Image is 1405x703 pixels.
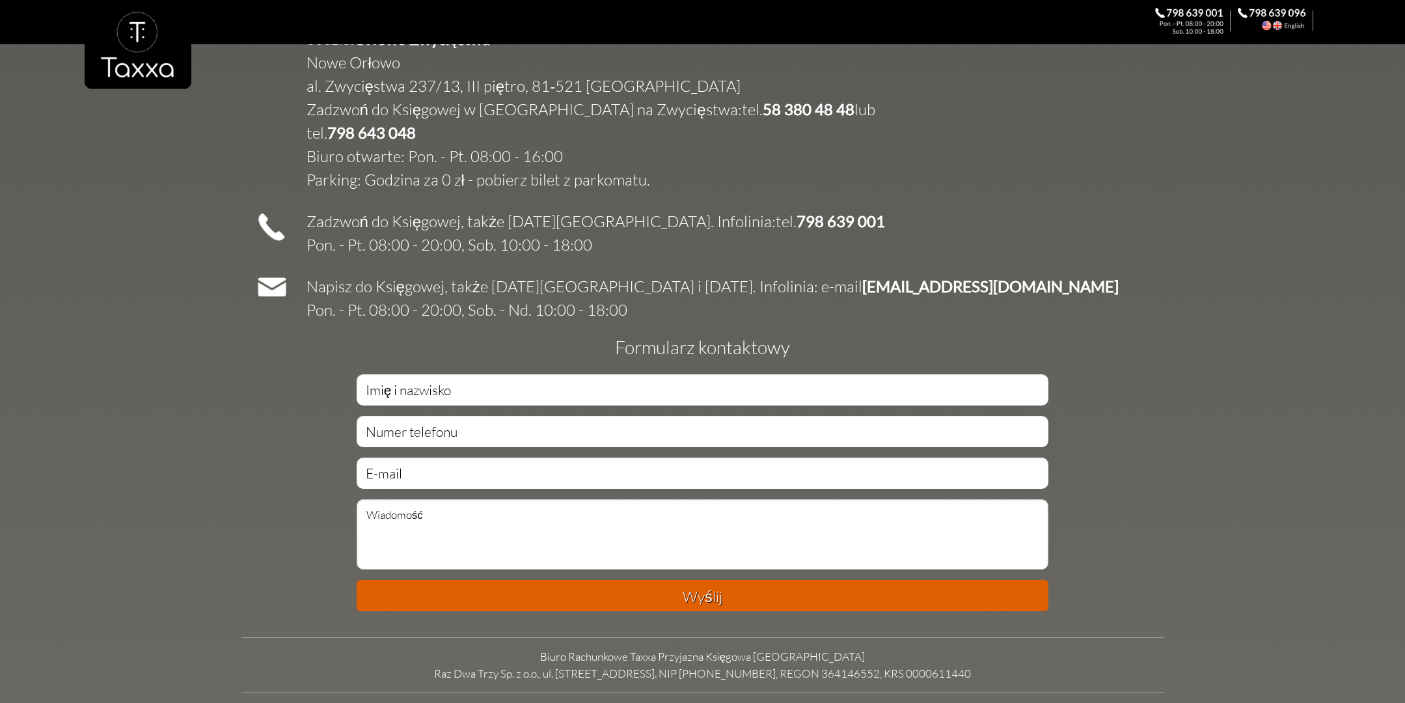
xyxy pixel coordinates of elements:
td: Zadzwoń do Księgowej, także [DATE][GEOGRAPHIC_DATA]. Infolinia: Pon. - Pt. 08:00 - 20:00, Sob. 10... [293,210,886,256]
strong: Formularz kontaktowy [615,336,790,358]
img: Contact_Phone_Icon.png [258,212,286,241]
input: Imię i nazwisko [357,374,1049,406]
td: Napisz do Księgowej, także [DATE][GEOGRAPHIC_DATA] i [DATE]. Infolinia: e-mail Pon. - Pt. 08:00 -... [293,275,1119,322]
b: 798 643 048 [327,123,416,142]
b: 798 639 001 [797,212,885,230]
input: Numer telefonu [357,416,1049,447]
a: tel.798 639 001 [776,212,885,231]
div: Zadzwoń do Księgowej. 798 639 001 [1155,8,1238,34]
img: Contact_Mail_Icon.png [258,277,286,297]
button: Wyślij [357,580,1049,611]
b: [EMAIL_ADDRESS][DOMAIN_NAME] [862,277,1119,296]
a: tel.798 643 048 [307,123,416,143]
div: Call the Accountant. 798 639 096 [1238,8,1320,34]
td: Biuro Rachunkowe Taxxa Przyjazna Księgowa [GEOGRAPHIC_DATA] Raz Dwa Trzy Sp. z o.o., ul. [STREET_... [241,648,1164,682]
input: E-mail [357,458,1049,489]
a: [EMAIL_ADDRESS][DOMAIN_NAME] [862,277,1119,296]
